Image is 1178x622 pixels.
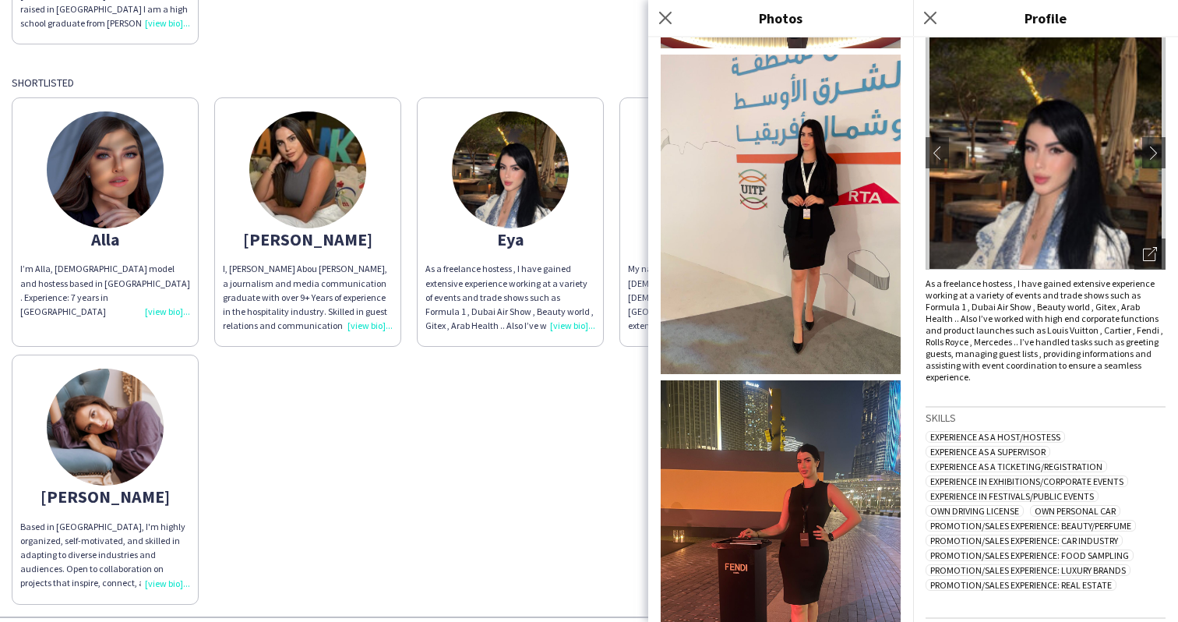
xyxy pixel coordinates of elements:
[223,262,393,333] div: I, [PERSON_NAME] Abou [PERSON_NAME], a journalism and media communication graduate with over 9+ Y...
[926,277,1166,383] div: As a freelance hostess , I have gained extensive experience working at a variety of events and tr...
[628,232,798,246] div: [PERSON_NAME]
[926,446,1050,458] span: Experience as a Supervisor
[648,8,913,28] h3: Photos
[926,505,1024,517] span: Own Driving License
[926,564,1130,576] span: Promotion/Sales Experience: Luxury Brands
[20,520,190,591] div: Based in [GEOGRAPHIC_DATA], I'm highly organized, self-motivated, and skilled in adapting to dive...
[926,535,1123,546] span: Promotion/Sales Experience: Car Industry
[249,111,366,228] img: thumb-6876d62b12ee4.jpeg
[661,55,901,375] img: Crew photo 854105
[425,232,595,246] div: Eya
[47,369,164,486] img: thumb-54f12c2b-b5a2-4f22-95f6-81343077e99d.jpg
[913,8,1178,28] h3: Profile
[1030,505,1120,517] span: Own Personal Car
[926,579,1116,591] span: Promotion/Sales Experience: Real Estate
[20,262,190,319] div: I’m Alla, [DEMOGRAPHIC_DATA] model and hostess based in [GEOGRAPHIC_DATA] . Experience: 7 years i...
[1134,239,1166,270] div: Open photos pop-in
[12,76,1166,90] div: Shortlisted
[628,262,798,333] div: My name is [PERSON_NAME], I’m half [DEMOGRAPHIC_DATA] and half [DEMOGRAPHIC_DATA], and I’ve been ...
[452,111,569,228] img: thumb-67ed887931560.jpeg
[926,431,1065,443] span: Experience as a Host/Hostess
[425,262,595,333] div: As a freelance hostess , I have gained extensive experience working at a variety of events and tr...
[926,475,1128,487] span: Experience in Exhibitions/Corporate Events
[926,490,1099,502] span: Experience in Festivals/Public Events
[20,489,190,504] div: [PERSON_NAME]
[47,111,164,228] img: thumb-639afa4a80f26.jpeg
[926,411,1166,425] h3: Skills
[926,550,1134,561] span: Promotion/Sales Experience: Food Sampling
[223,232,393,246] div: [PERSON_NAME]
[926,36,1166,270] img: Crew avatar or photo
[926,461,1107,472] span: Experience as a Ticketing/Registration
[926,520,1136,532] span: Promotion/Sales Experience: Beauty/Perfume
[20,232,190,246] div: Alla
